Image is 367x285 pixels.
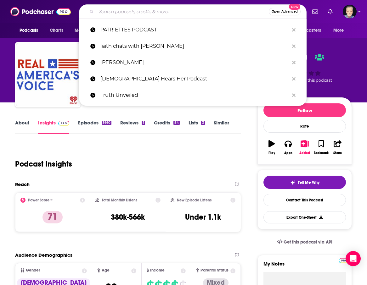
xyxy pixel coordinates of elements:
a: Truth Unveiled [79,87,307,103]
button: Added [296,136,313,159]
a: Show notifications dropdown [325,6,335,17]
span: Logged in as JonesLiterary [343,5,357,19]
p: God Hears Her Podcast [100,71,289,87]
h3: Under 1.1k [185,212,221,222]
span: Age [102,268,110,272]
div: Rate [263,120,346,133]
a: [DEMOGRAPHIC_DATA] Hears Her Podcast [79,71,307,87]
a: Lists3 [189,120,205,134]
span: Charts [50,26,63,35]
button: Play [263,136,280,159]
span: Income [150,268,165,272]
img: Real America’s Voice [16,43,79,106]
img: Podchaser - Follow, Share and Rate Podcasts [10,6,71,18]
a: InsightsPodchaser Pro [38,120,69,134]
a: Contact This Podcast [263,194,346,206]
div: 3660 [102,121,111,125]
div: Play [268,151,275,155]
button: Follow [263,103,346,117]
label: My Notes [263,261,346,272]
h2: Power Score™ [28,198,53,202]
a: About [15,120,29,134]
a: faith chats with [PERSON_NAME] [79,38,307,54]
p: andrew brunet [100,54,289,71]
button: open menu [329,25,352,36]
button: Export One-Sheet [263,211,346,223]
div: Share [333,151,342,155]
h2: Total Monthly Listens [102,198,137,202]
a: Credits84 [154,120,180,134]
a: [PERSON_NAME] [79,54,307,71]
a: Show notifications dropdown [310,6,320,17]
span: Open Advanced [272,10,298,13]
h2: New Episode Listens [177,198,212,202]
p: faith chats with andrew brunet [100,38,289,54]
a: Get this podcast via API [272,234,337,250]
a: Episodes3660 [78,120,111,134]
button: Show profile menu [343,5,357,19]
button: Apps [280,136,296,159]
div: 3 [201,121,205,125]
button: Bookmark [313,136,329,159]
a: Similar [214,120,229,134]
div: 84 [173,121,180,125]
img: tell me why sparkle [290,180,295,185]
button: Share [330,136,346,159]
h3: 380k-566k [111,212,145,222]
img: Podchaser Pro [339,258,350,263]
span: More [333,26,344,35]
a: PATRIETTES PODCAST [79,22,307,38]
div: 1 [142,121,145,125]
span: Podcasts [20,26,38,35]
button: open menu [15,25,46,36]
div: Open Intercom Messenger [346,251,361,266]
h2: Audience Demographics [15,252,72,258]
p: PATRIETTES PODCAST [100,22,289,38]
span: Tell Me Why [298,180,319,185]
p: 71 [42,211,63,223]
span: Parental Status [200,268,229,272]
button: Open AdvancedNew [269,8,301,15]
p: Truth Unveiled [100,87,289,103]
img: User Profile [343,5,357,19]
img: Podchaser Pro [58,121,69,126]
a: Charts [46,25,67,36]
button: open menu [70,25,105,36]
span: Get this podcast via API [284,239,332,245]
div: Apps [284,151,292,155]
input: Search podcasts, credits, & more... [96,7,269,17]
button: tell me why sparkleTell Me Why [263,176,346,189]
div: Added [299,151,310,155]
a: Pro website [339,257,350,263]
button: open menu [287,25,330,36]
span: Gender [26,268,40,272]
h2: Reach [15,181,30,187]
span: Monitoring [75,26,97,35]
span: New [289,4,300,10]
a: Reviews1 [120,120,145,134]
div: Bookmark [314,151,329,155]
h1: Podcast Insights [15,159,72,169]
span: rated this podcast [296,78,332,83]
div: Search podcasts, credits, & more... [79,4,307,19]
